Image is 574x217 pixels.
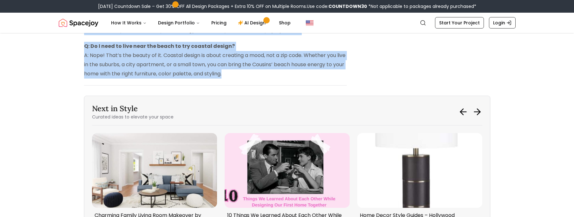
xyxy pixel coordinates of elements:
div: [DATE] Countdown Sale – Get 30% OFF All Design Packages + Extra 10% OFF on Multiple Rooms. [98,3,476,10]
p: A: Nope! That’s the beauty of it. Coastal design is about creating a mood, not a zip code. Whethe... [84,42,347,78]
button: How It Works [106,16,152,29]
a: Spacejoy [59,16,98,29]
strong: Q: Do I need to live near the beach to try coastal design? [84,42,235,50]
a: Shop [274,16,296,29]
img: Spacejoy Logo [59,16,98,29]
b: COUNTDOWN30 [328,3,367,10]
p: Curated ideas to elevate your space [92,114,174,120]
nav: Main [106,16,296,29]
nav: Global [59,13,516,33]
button: Design Portfolio [153,16,205,29]
img: Next in Style - Charming Family Living Room Makeover by Spacejoy [92,133,217,208]
img: Next in Style - 10 Things We Learned About Each Other While Designing Our First Home Together [225,133,350,208]
h3: Next in Style [92,104,174,114]
img: United States [306,19,313,27]
span: *Not applicable to packages already purchased* [367,3,476,10]
a: Login [489,17,516,29]
a: Start Your Project [435,17,484,29]
a: Pricing [206,16,232,29]
span: Use code: [307,3,367,10]
img: Next in Style - Home Decor Style Guides – Hollywood Regency [357,133,482,208]
a: AI Design [233,16,273,29]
